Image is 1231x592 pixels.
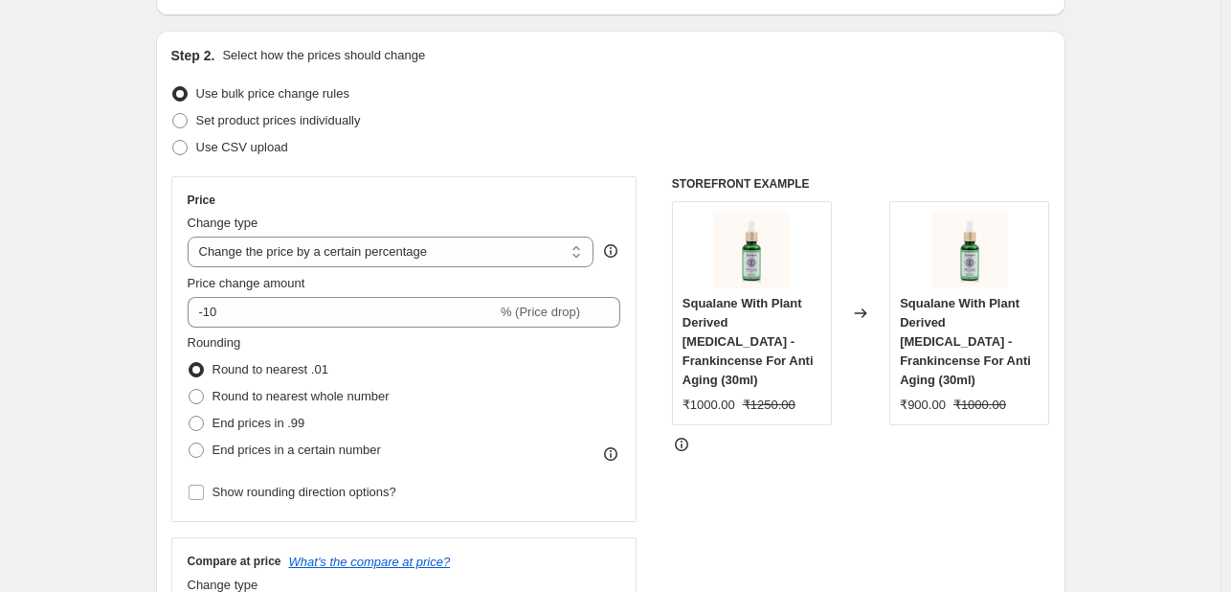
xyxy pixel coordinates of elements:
input: -15 [188,297,497,328]
span: Round to nearest .01 [213,362,328,376]
div: ₹900.00 [900,396,946,415]
span: Rounding [188,335,241,350]
span: Round to nearest whole number [213,389,390,403]
p: Select how the prices should change [222,46,425,65]
span: End prices in a certain number [213,443,381,457]
strike: ₹1250.00 [743,396,795,415]
img: SqualaneWithPlantDerivedRetinol_80x.jpg [713,212,790,288]
h3: Compare at price [188,554,281,569]
span: Use bulk price change rules [196,86,349,101]
img: SqualaneWithPlantDerivedRetinol_80x.jpg [931,212,1008,288]
span: Change type [188,578,258,592]
span: % (Price drop) [501,305,580,319]
h6: STOREFRONT EXAMPLE [672,176,1050,192]
span: Show rounding direction options? [213,485,396,499]
span: Price change amount [188,276,305,290]
span: Use CSV upload [196,140,288,154]
div: ₹1000.00 [683,396,735,415]
span: End prices in .99 [213,416,305,430]
span: Change type [188,216,258,230]
span: Set product prices individually [196,113,361,127]
span: Squalane With Plant Derived [MEDICAL_DATA] - Frankincense For Anti Aging (30ml) [683,296,814,387]
span: Squalane With Plant Derived [MEDICAL_DATA] - Frankincense For Anti Aging (30ml) [900,296,1031,387]
h2: Step 2. [171,46,215,65]
div: help [601,241,620,261]
button: What's the compare at price? [289,555,451,569]
h3: Price [188,193,215,208]
strike: ₹1000.00 [953,396,1006,415]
